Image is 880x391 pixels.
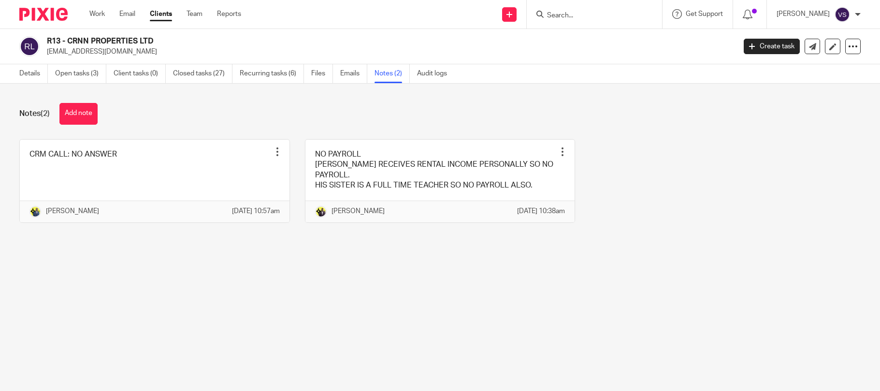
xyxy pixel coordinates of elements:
[375,64,410,83] a: Notes (2)
[19,109,50,119] h1: Notes
[417,64,454,83] a: Audit logs
[340,64,367,83] a: Emails
[55,64,106,83] a: Open tasks (3)
[217,9,241,19] a: Reports
[686,11,723,17] span: Get Support
[240,64,304,83] a: Recurring tasks (6)
[187,9,202,19] a: Team
[744,39,800,54] a: Create task
[46,206,99,216] p: [PERSON_NAME]
[332,206,385,216] p: [PERSON_NAME]
[805,39,820,54] a: Send new email
[47,47,729,57] p: [EMAIL_ADDRESS][DOMAIN_NAME]
[114,64,166,83] a: Client tasks (0)
[835,7,850,22] img: svg%3E
[150,9,172,19] a: Clients
[546,12,633,20] input: Search
[173,64,232,83] a: Closed tasks (27)
[777,9,830,19] p: [PERSON_NAME]
[311,64,333,83] a: Files
[29,206,41,217] img: Dennis-Starbridge.jpg
[41,110,50,117] span: (2)
[89,9,105,19] a: Work
[517,206,565,216] p: [DATE] 10:38am
[119,9,135,19] a: Email
[825,39,840,54] a: Edit client
[47,36,593,46] h2: R13 - CRNN PROPERTIES LTD
[59,103,98,125] button: Add note
[315,206,327,217] img: Yemi-Starbridge.jpg
[232,206,280,216] p: [DATE] 10:57am
[19,36,40,57] img: svg%3E
[19,8,68,21] img: Pixie
[19,64,48,83] a: Details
